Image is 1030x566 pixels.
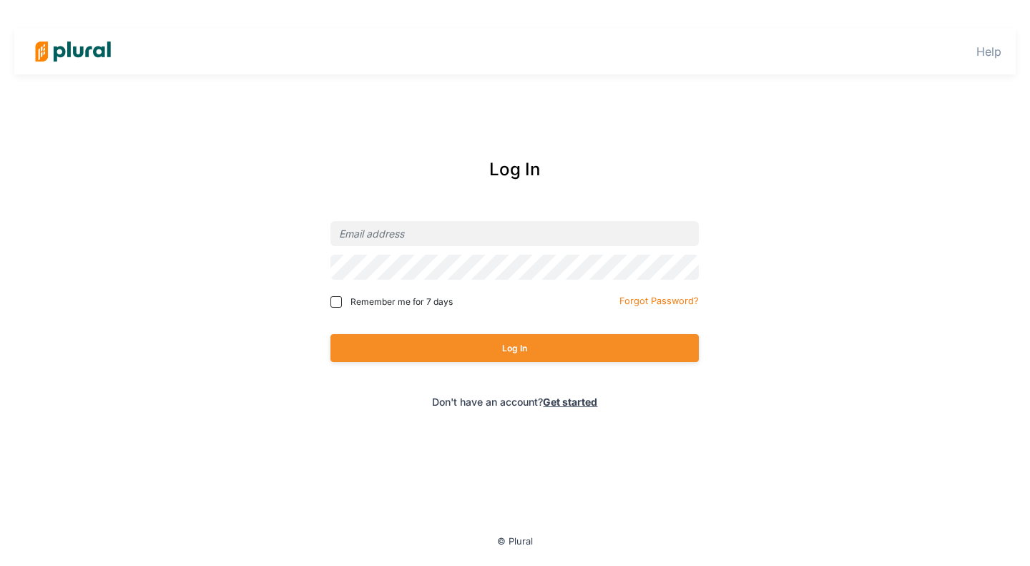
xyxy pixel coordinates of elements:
small: Forgot Password? [619,296,699,306]
img: Logo for Plural [23,26,123,77]
div: Log In [270,157,761,182]
input: Remember me for 7 days [330,296,342,308]
a: Help [976,44,1001,59]
div: Don't have an account? [270,394,761,409]
button: Log In [330,334,699,362]
a: Get started [543,396,597,408]
a: Forgot Password? [619,293,699,307]
span: Remember me for 7 days [350,296,453,308]
input: Email address [330,221,699,246]
small: © Plural [497,536,533,547]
